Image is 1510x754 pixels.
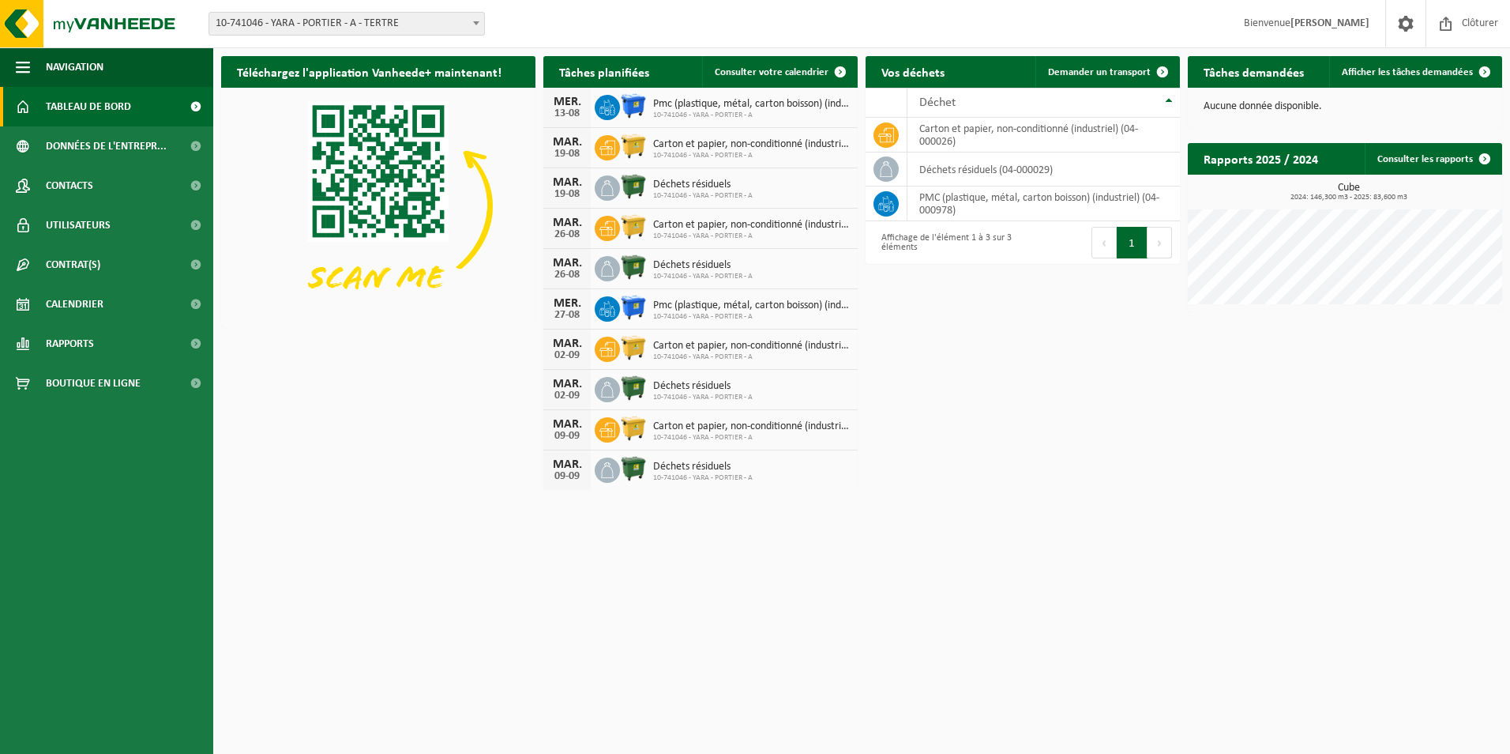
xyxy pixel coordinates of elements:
div: MAR. [551,217,583,229]
span: Carton et papier, non-conditionné (industriel) [653,340,850,352]
div: MAR. [551,378,583,390]
td: déchets résiduels (04-000029) [907,153,1180,187]
span: Afficher les tâches demandées [1342,67,1473,77]
img: WB-1100-HPE-GN-01 [620,375,647,402]
button: 1 [1117,227,1148,258]
span: 10-741046 - YARA - PORTIER - A [653,111,850,120]
h2: Tâches planifiées [543,56,665,87]
td: PMC (plastique, métal, carton boisson) (industriel) (04-000978) [907,187,1180,221]
span: 10-741046 - YARA - PORTIER - A [653,272,753,281]
span: 10-741046 - YARA - PORTIER - A [653,433,850,443]
span: Utilisateurs [46,205,111,245]
div: 27-08 [551,310,583,321]
div: 26-08 [551,270,583,281]
span: Déchets résiduels [653,461,753,473]
strong: [PERSON_NAME] [1290,17,1369,29]
span: Pmc (plastique, métal, carton boisson) (industriel) [653,98,850,111]
span: Données de l'entrepr... [46,126,167,166]
a: Consulter votre calendrier [702,56,856,88]
span: 10-741046 - YARA - PORTIER - A [653,393,753,402]
span: Calendrier [46,285,103,324]
img: WB-1100-HPE-YW-01 [620,133,647,160]
span: Boutique en ligne [46,364,141,403]
p: Aucune donnée disponible. [1204,101,1486,112]
div: MAR. [551,257,583,270]
img: WB-1100-HPE-GN-01 [620,173,647,200]
span: 10-741046 - YARA - PORTIER - A [653,312,850,322]
img: WB-1100-HPE-YW-01 [620,213,647,240]
a: Demander un transport [1035,56,1178,88]
div: 13-08 [551,108,583,119]
span: 2024: 146,300 m3 - 2025: 83,600 m3 [1196,194,1502,202]
td: carton et papier, non-conditionné (industriel) (04-000026) [907,118,1180,153]
h3: Cube [1196,183,1502,202]
span: Pmc (plastique, métal, carton boisson) (industriel) [653,300,850,312]
span: Tableau de bord [46,87,131,126]
span: 10-741046 - YARA - PORTIER - A [653,232,850,241]
div: MAR. [551,136,583,149]
div: 19-08 [551,189,583,200]
span: Consulter votre calendrier [715,67,828,77]
div: 26-08 [551,229,583,240]
div: MAR. [551,458,583,471]
div: Affichage de l'élément 1 à 3 sur 3 éléments [873,225,1015,260]
img: WB-1100-HPE-YW-01 [620,415,647,442]
button: Previous [1091,227,1117,258]
span: Déchet [919,96,956,109]
div: 09-09 [551,471,583,482]
span: Carton et papier, non-conditionné (industriel) [653,138,850,151]
div: MER. [551,297,583,310]
span: 10-741046 - YARA - PORTIER - A - TERTRE [209,13,484,35]
h2: Téléchargez l'application Vanheede+ maintenant! [221,56,517,87]
span: 10-741046 - YARA - PORTIER - A [653,151,850,160]
span: Navigation [46,47,103,87]
div: MAR. [551,337,583,350]
img: WB-1100-HPE-GN-01 [620,254,647,281]
span: Carton et papier, non-conditionné (industriel) [653,420,850,433]
div: MER. [551,96,583,108]
a: Afficher les tâches demandées [1329,56,1501,88]
span: Carton et papier, non-conditionné (industriel) [653,219,850,232]
span: 10-741046 - YARA - PORTIER - A [653,191,753,201]
span: 10-741046 - YARA - PORTIER - A [653,352,850,362]
span: Rapports [46,324,94,364]
span: Déchets résiduels [653,380,753,393]
div: 02-09 [551,350,583,361]
img: Download de VHEPlus App [221,88,535,324]
div: MAR. [551,176,583,189]
div: 02-09 [551,390,583,402]
h2: Tâches demandées [1188,56,1320,87]
img: WB-1100-HPE-BE-01 [620,92,647,119]
h2: Rapports 2025 / 2024 [1188,143,1334,174]
img: WB-1100-HPE-BE-01 [620,294,647,321]
button: Next [1148,227,1172,258]
span: Déchets résiduels [653,259,753,272]
span: 10-741046 - YARA - PORTIER - A [653,473,753,483]
span: Demander un transport [1048,67,1151,77]
span: 10-741046 - YARA - PORTIER - A - TERTRE [208,12,485,36]
div: 19-08 [551,149,583,160]
div: MAR. [551,418,583,431]
h2: Vos déchets [866,56,960,87]
img: WB-1100-HPE-GN-01 [620,455,647,482]
img: WB-1100-HPE-YW-01 [620,334,647,361]
div: 09-09 [551,431,583,442]
a: Consulter les rapports [1365,143,1501,175]
span: Contacts [46,166,93,205]
span: Déchets résiduels [653,179,753,191]
span: Contrat(s) [46,245,100,285]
